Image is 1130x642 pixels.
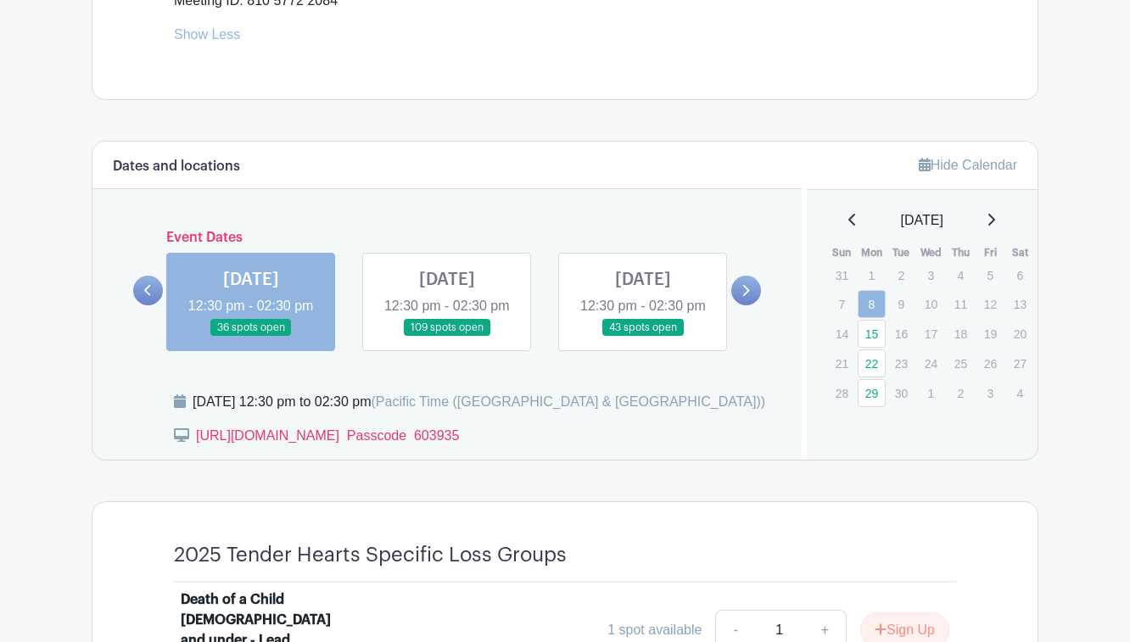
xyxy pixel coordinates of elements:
[828,350,856,377] p: 21
[858,379,886,407] a: 29
[901,210,943,231] span: [DATE]
[174,543,567,567] h4: 2025 Tender Hearts Specific Loss Groups
[1006,350,1034,377] p: 27
[607,620,702,640] div: 1 spot available
[887,350,915,377] p: 23
[887,262,915,288] p: 2
[193,392,765,412] div: [DATE] 12:30 pm to 02:30 pm
[113,159,240,175] h6: Dates and locations
[917,321,945,347] p: 17
[887,244,916,261] th: Tue
[828,291,856,317] p: 7
[371,394,765,409] span: (Pacific Time ([GEOGRAPHIC_DATA] & [GEOGRAPHIC_DATA]))
[887,380,915,406] p: 30
[916,244,946,261] th: Wed
[857,244,887,261] th: Mon
[946,244,976,261] th: Thu
[1006,321,1034,347] p: 20
[858,320,886,348] a: 15
[1005,244,1035,261] th: Sat
[947,291,975,317] p: 11
[947,262,975,288] p: 4
[163,230,731,246] h6: Event Dates
[828,380,856,406] p: 28
[917,380,945,406] p: 1
[976,380,1004,406] p: 3
[976,291,1004,317] p: 12
[947,350,975,377] p: 25
[917,291,945,317] p: 10
[887,291,915,317] p: 9
[887,321,915,347] p: 16
[858,349,886,377] a: 22
[1006,380,1034,406] p: 4
[1006,262,1034,288] p: 6
[976,321,1004,347] p: 19
[976,262,1004,288] p: 5
[976,350,1004,377] p: 26
[858,290,886,318] a: 8
[196,428,459,443] a: [URL][DOMAIN_NAME] Passcode 603935
[858,262,886,288] p: 1
[1006,291,1034,317] p: 13
[947,321,975,347] p: 18
[947,380,975,406] p: 2
[917,262,945,288] p: 3
[828,262,856,288] p: 31
[174,27,240,48] a: Show Less
[976,244,1005,261] th: Fri
[917,350,945,377] p: 24
[827,244,857,261] th: Sun
[919,158,1017,172] a: Hide Calendar
[828,321,856,347] p: 14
